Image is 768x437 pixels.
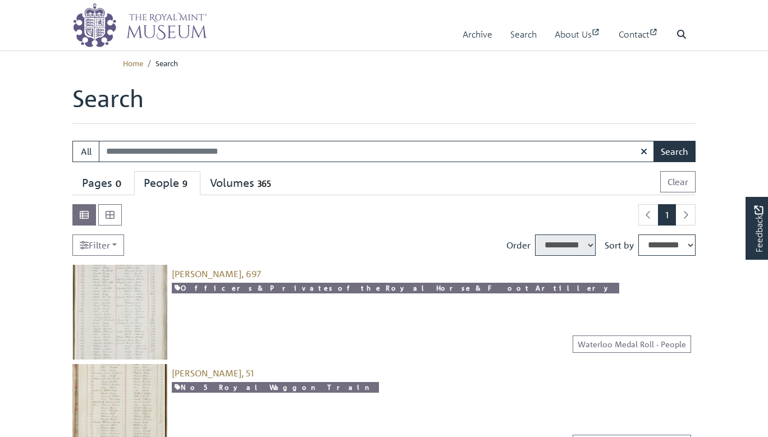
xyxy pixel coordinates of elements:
input: Enter one or more search terms... [99,141,655,162]
span: Goto page 1 [658,204,676,226]
span: 0 [112,177,125,190]
a: Officers & Privates of the Royal Horse & Foot Artillery [172,283,619,293]
span: Search [156,58,178,68]
h1: Search [72,84,696,123]
button: All [72,141,99,162]
a: No 5 Royal Waggon Train [172,382,379,393]
a: Home [123,58,143,68]
a: Waterloo Medal Roll - People [573,335,691,353]
label: Sort by [605,238,634,252]
a: Archive [463,19,492,50]
a: Contact [619,19,659,50]
button: Clear [660,171,696,192]
nav: pagination [634,204,696,226]
div: Volumes [210,176,274,190]
label: Order [506,238,531,252]
img: Preston, Thomas, 697 [72,265,167,360]
a: Would you like to provide feedback? [746,197,768,260]
div: People [144,176,191,190]
span: 9 [179,177,191,190]
a: Filter [72,234,124,256]
img: logo_wide.png [72,3,207,48]
a: [PERSON_NAME], 697 [172,268,261,279]
span: 365 [254,177,274,190]
a: About Us [555,19,601,50]
button: Search [653,141,696,162]
span: Feedback [752,205,765,252]
a: [PERSON_NAME], 51 [172,367,254,379]
li: Previous page [638,204,659,226]
a: Search [510,19,537,50]
div: Pages [82,176,125,190]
